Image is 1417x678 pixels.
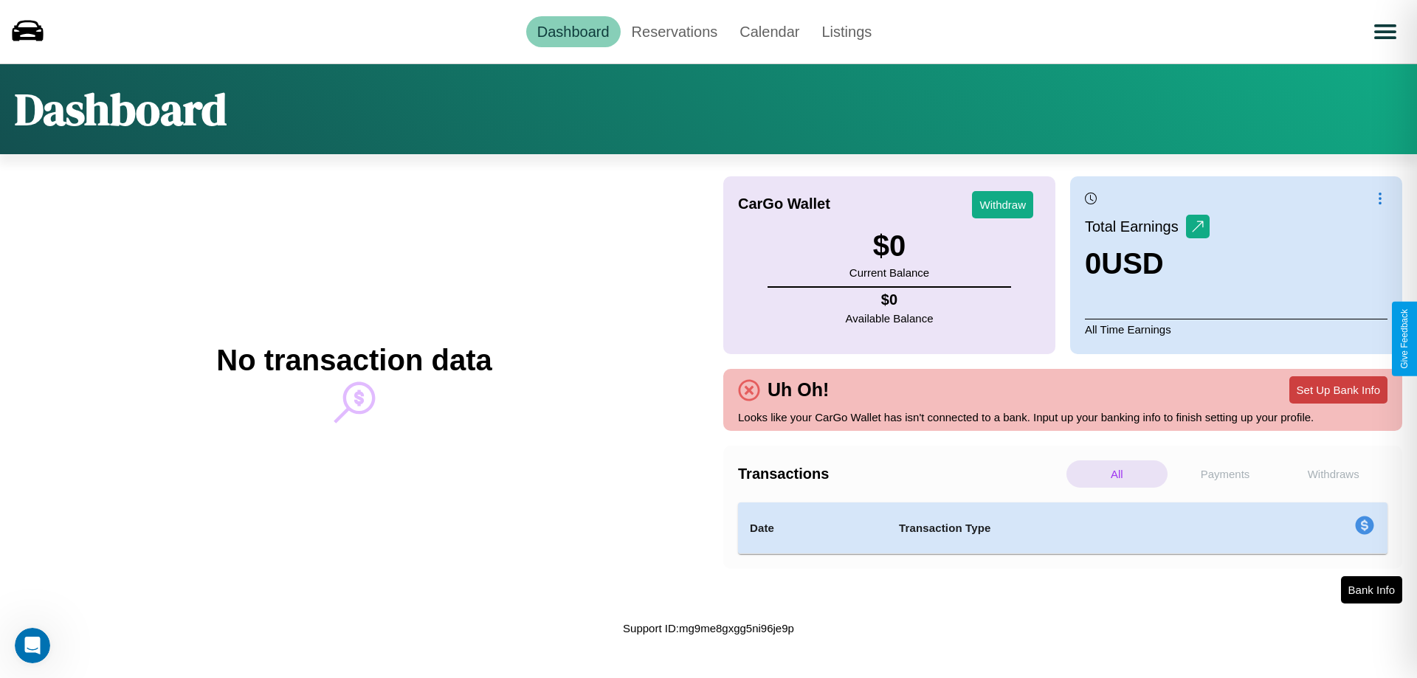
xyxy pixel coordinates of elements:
[849,263,929,283] p: Current Balance
[526,16,621,47] a: Dashboard
[810,16,883,47] a: Listings
[621,16,729,47] a: Reservations
[846,291,934,308] h4: $ 0
[1085,247,1210,280] h3: 0 USD
[738,407,1387,427] p: Looks like your CarGo Wallet has isn't connected to a bank. Input up your banking info to finish ...
[15,79,227,139] h1: Dashboard
[846,308,934,328] p: Available Balance
[1289,376,1387,404] button: Set Up Bank Info
[760,379,836,401] h4: Uh Oh!
[1365,11,1406,52] button: Open menu
[738,466,1063,482] h4: Transactions
[216,344,492,377] h2: No transaction data
[15,628,50,663] iframe: Intercom live chat
[1175,460,1276,488] p: Payments
[1085,213,1186,240] p: Total Earnings
[1085,319,1387,339] p: All Time Earnings
[972,191,1033,218] button: Withdraw
[1341,576,1402,603] button: Bank Info
[738,502,1387,554] table: simple table
[899,519,1234,537] h4: Transaction Type
[728,16,810,47] a: Calendar
[738,196,830,212] h4: CarGo Wallet
[1283,460,1384,488] p: Withdraws
[849,229,929,263] h3: $ 0
[1399,309,1410,369] div: Give Feedback
[623,618,794,638] p: Support ID: mg9me8gxgg5ni96je9p
[750,519,875,537] h4: Date
[1066,460,1168,488] p: All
